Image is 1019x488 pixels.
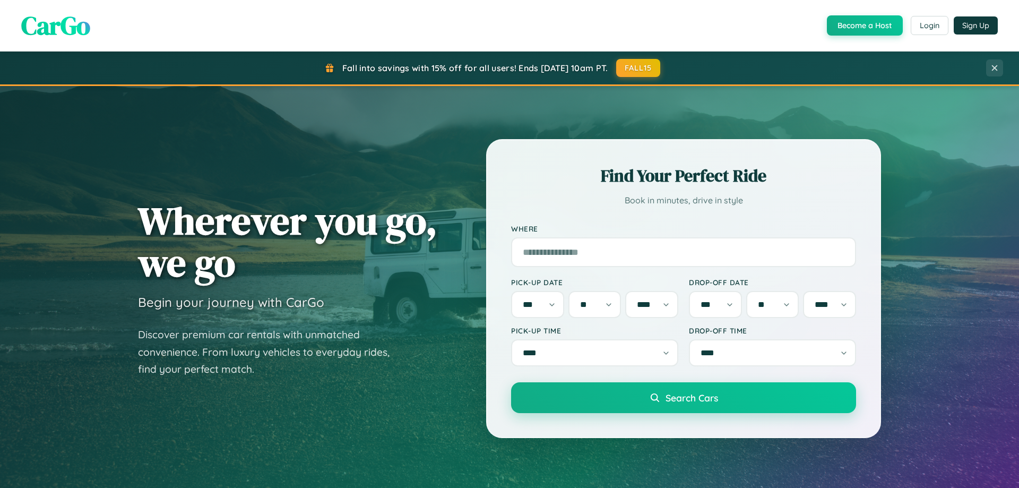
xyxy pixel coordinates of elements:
button: FALL15 [616,59,661,77]
button: Search Cars [511,382,856,413]
span: CarGo [21,8,90,43]
span: Search Cars [666,392,718,404]
h1: Wherever you go, we go [138,200,437,284]
h3: Begin your journey with CarGo [138,294,324,310]
button: Become a Host [827,15,903,36]
label: Drop-off Time [689,326,856,335]
label: Where [511,224,856,233]
label: Pick-up Date [511,278,678,287]
button: Login [911,16,948,35]
span: Fall into savings with 15% off for all users! Ends [DATE] 10am PT. [342,63,608,73]
p: Discover premium car rentals with unmatched convenience. From luxury vehicles to everyday rides, ... [138,326,403,378]
label: Pick-up Time [511,326,678,335]
label: Drop-off Date [689,278,856,287]
h2: Find Your Perfect Ride [511,164,856,187]
button: Sign Up [954,16,998,35]
p: Book in minutes, drive in style [511,193,856,208]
